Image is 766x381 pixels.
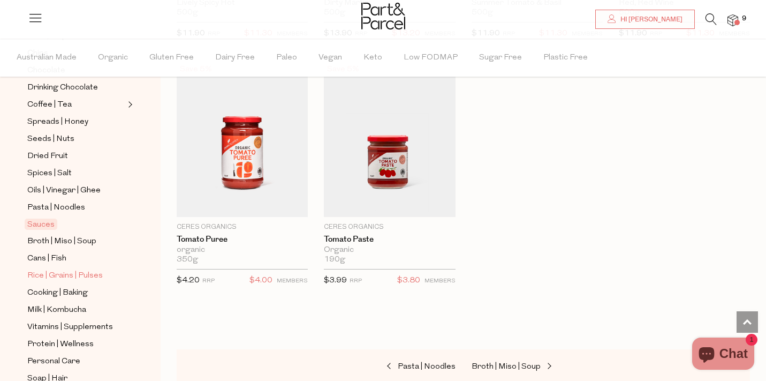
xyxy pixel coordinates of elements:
[472,360,579,374] a: Broth | Miso | Soup
[350,278,362,284] small: RRP
[17,39,77,77] span: Australian Made
[27,184,125,197] a: Oils | Vinegar | Ghee
[27,235,96,248] span: Broth | Miso | Soup
[595,10,695,29] a: Hi [PERSON_NAME]
[618,15,682,24] span: Hi [PERSON_NAME]
[27,132,125,146] a: Seeds | Nuts
[424,278,456,284] small: MEMBERS
[27,286,125,300] a: Cooking | Baking
[27,167,125,180] a: Spices | Salt
[27,252,66,265] span: Cans | Fish
[249,274,272,288] span: $4.00
[27,338,94,351] span: Protein | Wellness
[27,81,125,94] a: Drinking Chocolate
[324,62,455,217] img: Tomato Paste
[324,235,455,244] a: Tomato Paste
[177,62,308,217] img: Tomato Puree
[363,39,382,77] span: Keto
[27,115,125,129] a: Spreads | Honey
[27,269,125,282] a: Rice | Grains | Pulses
[543,39,588,77] span: Plastic Free
[27,304,86,317] span: Milk | Kombucha
[27,252,125,265] a: Cans | Fish
[27,355,80,368] span: Personal Care
[27,184,101,197] span: Oils | Vinegar | Ghee
[27,235,125,248] a: Broth | Miso | Soup
[177,235,308,244] a: Tomato Puree
[361,3,405,29] img: Part&Parcel
[404,39,458,77] span: Low FODMAP
[202,278,215,284] small: RRP
[177,255,198,265] span: 350g
[27,150,68,163] span: Dried Fruit
[27,355,125,368] a: Personal Care
[276,39,297,77] span: Paleo
[739,14,749,24] span: 9
[27,320,125,334] a: Vitamins | Supplements
[727,14,738,26] a: 9
[27,99,72,111] span: Coffee | Tea
[324,222,455,232] p: Ceres Organics
[27,338,125,351] a: Protein | Wellness
[398,363,456,371] span: Pasta | Noodles
[479,39,522,77] span: Sugar Free
[318,39,342,77] span: Vegan
[27,270,103,282] span: Rice | Grains | Pulses
[27,98,125,111] a: Coffee | Tea
[27,218,125,231] a: Sauces
[27,287,88,300] span: Cooking | Baking
[324,245,455,255] div: Organic
[397,274,420,288] span: $3.80
[27,133,74,146] span: Seeds | Nuts
[27,303,125,317] a: Milk | Kombucha
[324,277,347,285] span: $3.99
[27,321,113,334] span: Vitamins | Supplements
[25,219,57,230] span: Sauces
[27,150,125,163] a: Dried Fruit
[27,81,98,94] span: Drinking Chocolate
[177,245,308,255] div: organic
[27,201,125,214] a: Pasta | Noodles
[27,201,85,214] span: Pasta | Noodles
[177,277,200,285] span: $4.20
[177,222,308,232] p: Ceres Organics
[277,278,308,284] small: MEMBERS
[324,255,345,265] span: 190g
[215,39,255,77] span: Dairy Free
[125,98,133,111] button: Expand/Collapse Coffee | Tea
[27,167,72,180] span: Spices | Salt
[149,39,194,77] span: Gluten Free
[348,360,456,374] a: Pasta | Noodles
[27,116,88,129] span: Spreads | Honey
[472,363,541,371] span: Broth | Miso | Soup
[689,338,757,372] inbox-online-store-chat: Shopify online store chat
[98,39,128,77] span: Organic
